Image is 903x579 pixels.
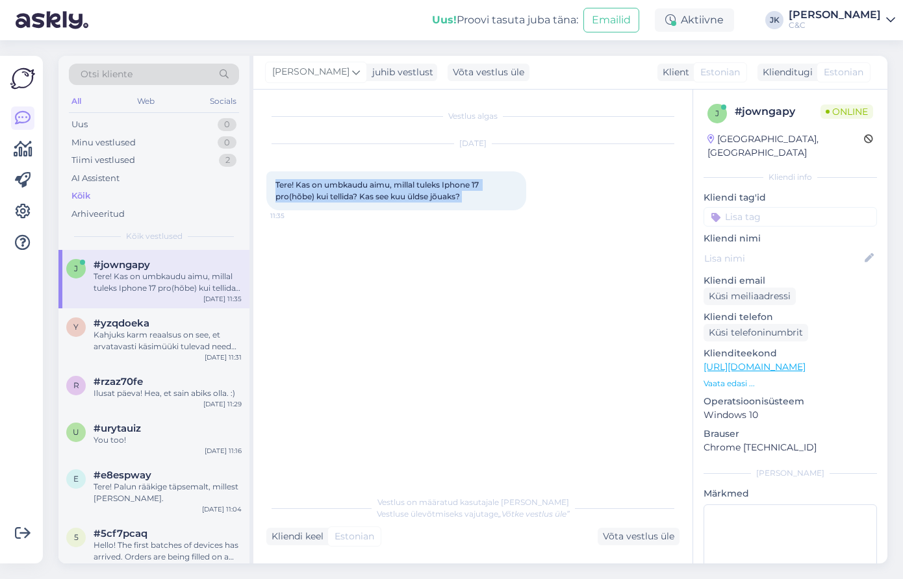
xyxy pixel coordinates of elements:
[657,66,689,79] div: Klient
[432,14,457,26] b: Uus!
[218,118,236,131] div: 0
[266,110,680,122] div: Vestlus algas
[704,191,877,204] p: Kliendi tag'id
[377,509,570,519] span: Vestluse ülevõtmiseks vajutage
[704,251,862,265] input: Lisa nimi
[202,504,242,514] div: [DATE] 11:04
[205,352,242,362] div: [DATE] 11:31
[94,539,242,563] div: Hello! The first batches of devices has arrived. Orders are being filled on a virtual queue. When...
[203,399,242,409] div: [DATE] 11:29
[94,329,242,352] div: Kahjuks karm reaalsus on see, et arvatavasti käsimüüki tulevad need seadmed alles novembri lõpus ...
[715,108,719,118] span: j
[219,154,236,167] div: 2
[583,8,639,32] button: Emailid
[94,271,242,294] div: Tere! Kas on umbkaudu aimu, millal tuleks Iphone 17 pro(hõbe) kui tellida? Kas see kuu üldse jõuaks?
[789,20,881,31] div: C&C
[704,310,877,324] p: Kliendi telefon
[704,232,877,245] p: Kliendi nimi
[218,136,236,149] div: 0
[71,208,125,221] div: Arhiveeritud
[335,530,374,543] span: Estonian
[704,427,877,441] p: Brauser
[205,446,242,456] div: [DATE] 11:16
[81,68,133,81] span: Otsi kliente
[704,274,877,288] p: Kliendi email
[367,66,433,79] div: juhib vestlust
[820,105,873,119] span: Online
[71,118,88,131] div: Uus
[10,66,35,91] img: Askly Logo
[598,528,680,545] div: Võta vestlus üle
[73,427,79,437] span: u
[94,388,242,399] div: Ilusat päeva! Hea, et sain abiks olla. :)
[704,347,877,360] p: Klienditeekond
[94,259,150,271] span: #jowngapy
[655,8,734,32] div: Aktiivne
[74,532,79,542] span: 5
[765,11,783,29] div: JK
[94,528,147,539] span: #5cf7pcaq
[704,408,877,422] p: Windows 10
[704,441,877,454] p: Chrome [TECHNICAL_ID]
[275,180,481,201] span: Tere! Kas on umbkaudu aimu, millal tuleks Iphone 17 pro(hõbe) kui tellida? Kas see kuu üldse jõuaks?
[704,324,808,341] div: Küsi telefoninumbrit
[71,136,136,149] div: Minu vestlused
[704,171,877,183] div: Kliendi info
[69,93,84,110] div: All
[704,207,877,227] input: Lisa tag
[94,434,242,446] div: You too!
[700,66,740,79] span: Estonian
[789,10,881,20] div: [PERSON_NAME]
[94,481,242,504] div: Tere! Palun rääkige täpsemalt, millest [PERSON_NAME].
[203,294,242,304] div: [DATE] 11:35
[73,322,79,332] span: y
[704,378,877,389] p: Vaata edasi ...
[270,211,319,221] span: 11:35
[704,361,806,373] a: [URL][DOMAIN_NAME]
[266,138,680,149] div: [DATE]
[757,66,813,79] div: Klienditugi
[73,474,79,484] span: e
[707,132,864,160] div: [GEOGRAPHIC_DATA], [GEOGRAPHIC_DATA]
[207,93,239,110] div: Socials
[498,509,570,519] i: „Võtke vestlus üle”
[201,563,242,573] div: [DATE] 10:34
[704,487,877,500] p: Märkmed
[126,230,183,242] span: Kõik vestlused
[71,172,120,185] div: AI Assistent
[432,12,578,28] div: Proovi tasuta juba täna:
[824,66,863,79] span: Estonian
[71,190,90,203] div: Kõik
[789,10,895,31] a: [PERSON_NAME]C&C
[134,93,157,110] div: Web
[448,64,529,81] div: Võta vestlus üle
[74,264,78,273] span: j
[704,467,877,479] div: [PERSON_NAME]
[704,288,796,305] div: Küsi meiliaadressi
[94,376,143,388] span: #rzaz70fe
[73,380,79,390] span: r
[71,154,135,167] div: Tiimi vestlused
[735,104,820,119] div: # jowngapy
[94,469,151,481] span: #e8espway
[94,423,141,434] span: #urytauiz
[272,65,350,79] span: [PERSON_NAME]
[94,317,149,329] span: #yzqdoeka
[377,497,569,507] span: Vestlus on määratud kasutajale [PERSON_NAME]
[266,530,324,543] div: Kliendi keel
[704,395,877,408] p: Operatsioonisüsteem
